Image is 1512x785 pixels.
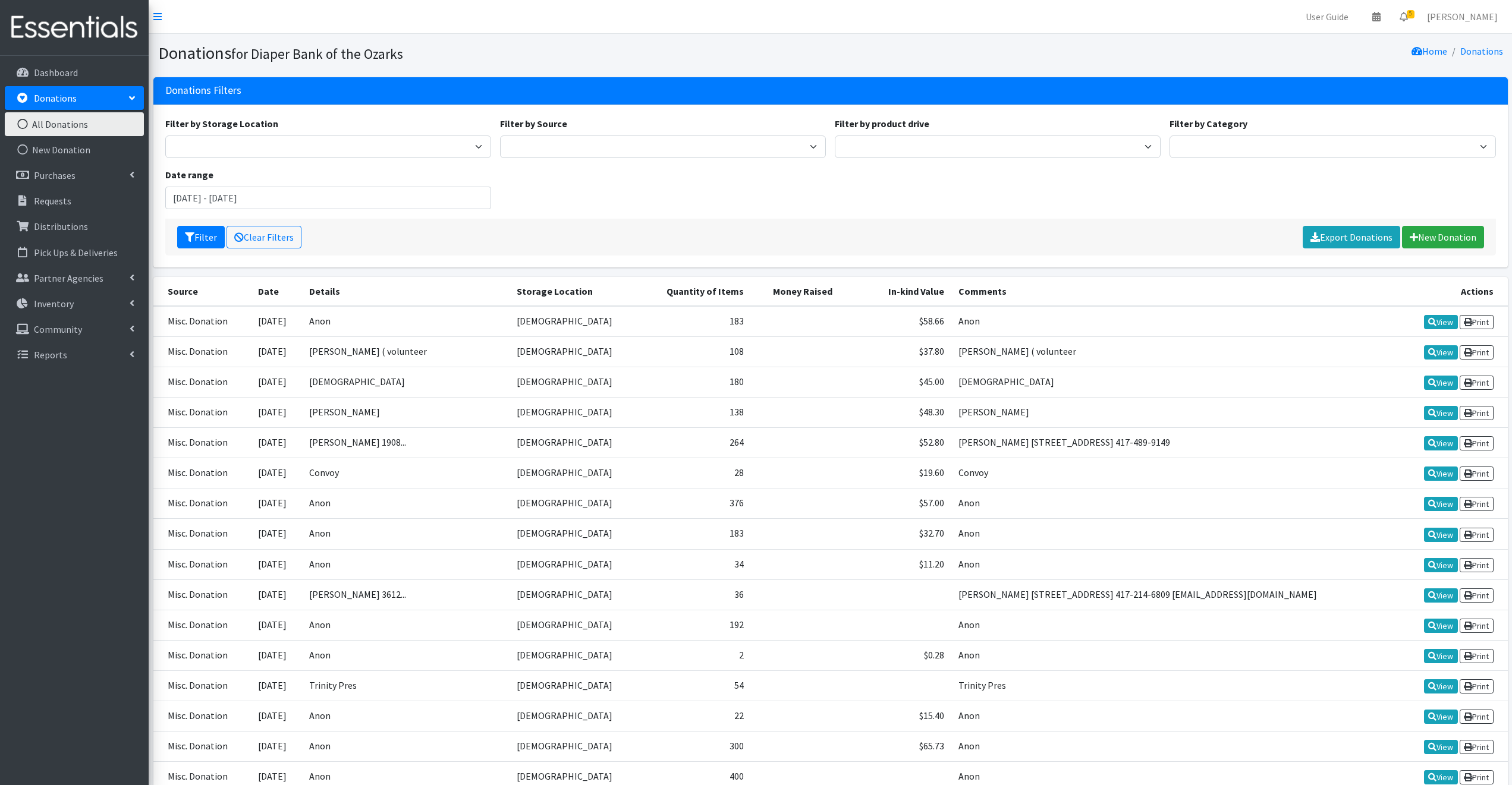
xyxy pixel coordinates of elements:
a: Print [1460,315,1494,329]
th: Date [251,277,302,306]
td: $19.60 [840,458,951,488]
td: [DATE] [251,701,302,732]
td: [DEMOGRAPHIC_DATA] [510,306,642,337]
p: Purchases [34,169,76,181]
td: Trinity Pres [302,670,509,701]
a: Print [1460,649,1494,663]
td: [DATE] [251,732,302,762]
td: [PERSON_NAME] [STREET_ADDRESS] 417-214-6809 [EMAIL_ADDRESS][DOMAIN_NAME] [951,579,1399,610]
p: Donations [34,92,77,104]
a: Print [1460,770,1494,784]
a: Print [1460,740,1494,754]
td: $52.80 [840,428,951,458]
p: Inventory [34,298,74,310]
td: [DEMOGRAPHIC_DATA] [510,670,642,701]
td: Misc. Donation [153,488,251,519]
a: View [1424,466,1458,481]
a: Clear Filters [227,226,301,248]
td: [DATE] [251,670,302,701]
td: [DEMOGRAPHIC_DATA] [510,397,642,427]
td: [DATE] [251,610,302,640]
td: Anon [951,549,1399,579]
label: Date range [165,168,213,182]
a: Donations [5,86,144,110]
td: [PERSON_NAME] ( volunteer [302,336,509,367]
a: New Donation [5,138,144,162]
td: Misc. Donation [153,367,251,397]
a: Print [1460,588,1494,603]
td: [DEMOGRAPHIC_DATA] [510,610,642,640]
td: [DATE] [251,367,302,397]
p: Partner Agencies [34,272,103,284]
td: [DEMOGRAPHIC_DATA] [510,488,642,519]
a: New Donation [1402,226,1484,248]
td: [PERSON_NAME] [951,397,1399,427]
a: Print [1460,558,1494,572]
p: Reports [34,349,67,361]
p: Pick Ups & Deliveries [34,247,118,258]
img: HumanEssentials [5,8,144,48]
a: Print [1460,466,1494,481]
td: 300 [642,732,752,762]
th: Quantity of Items [642,277,752,306]
th: In-kind Value [840,277,951,306]
td: $57.00 [840,488,951,519]
a: View [1424,649,1458,663]
td: [DATE] [251,579,302,610]
td: $11.20 [840,549,951,579]
td: Misc. Donation [153,519,251,549]
td: [DEMOGRAPHIC_DATA] [510,579,642,610]
td: Anon [302,732,509,762]
td: [DATE] [251,640,302,670]
td: 138 [642,397,752,427]
td: 28 [642,458,752,488]
p: Dashboard [34,67,78,78]
td: Anon [302,519,509,549]
td: Misc. Donation [153,610,251,640]
a: Requests [5,189,144,213]
td: Anon [302,549,509,579]
th: Money Raised [751,277,840,306]
a: Print [1460,679,1494,693]
td: Trinity Pres [951,670,1399,701]
td: Convoy [951,458,1399,488]
th: Source [153,277,251,306]
a: [PERSON_NAME] [1417,5,1507,29]
td: 54 [642,670,752,701]
td: Anon [951,306,1399,337]
a: Purchases [5,163,144,187]
td: 376 [642,488,752,519]
td: Misc. Donation [153,670,251,701]
label: Filter by Storage Location [165,116,278,131]
td: $45.00 [840,367,951,397]
a: Donations [1460,45,1503,57]
a: Partner Agencies [5,266,144,290]
a: View [1424,588,1458,603]
td: 192 [642,610,752,640]
td: [DATE] [251,336,302,367]
a: User Guide [1296,5,1358,29]
a: View [1424,406,1458,420]
a: Distributions [5,215,144,238]
td: $58.66 [840,306,951,337]
td: [PERSON_NAME] [STREET_ADDRESS] 417-489-9149 [951,428,1399,458]
td: [PERSON_NAME] 1908... [302,428,509,458]
td: 34 [642,549,752,579]
td: $65.73 [840,732,951,762]
td: [DATE] [251,428,302,458]
a: View [1424,558,1458,572]
td: [PERSON_NAME] [302,397,509,427]
a: Home [1412,45,1447,57]
a: View [1424,528,1458,542]
td: Anon [302,306,509,337]
td: Anon [951,732,1399,762]
a: Print [1460,406,1494,420]
a: Print [1460,528,1494,542]
td: 183 [642,306,752,337]
td: [DATE] [251,397,302,427]
td: 108 [642,336,752,367]
th: Actions [1398,277,1507,306]
a: Dashboard [5,61,144,84]
th: Details [302,277,509,306]
a: Inventory [5,292,144,316]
